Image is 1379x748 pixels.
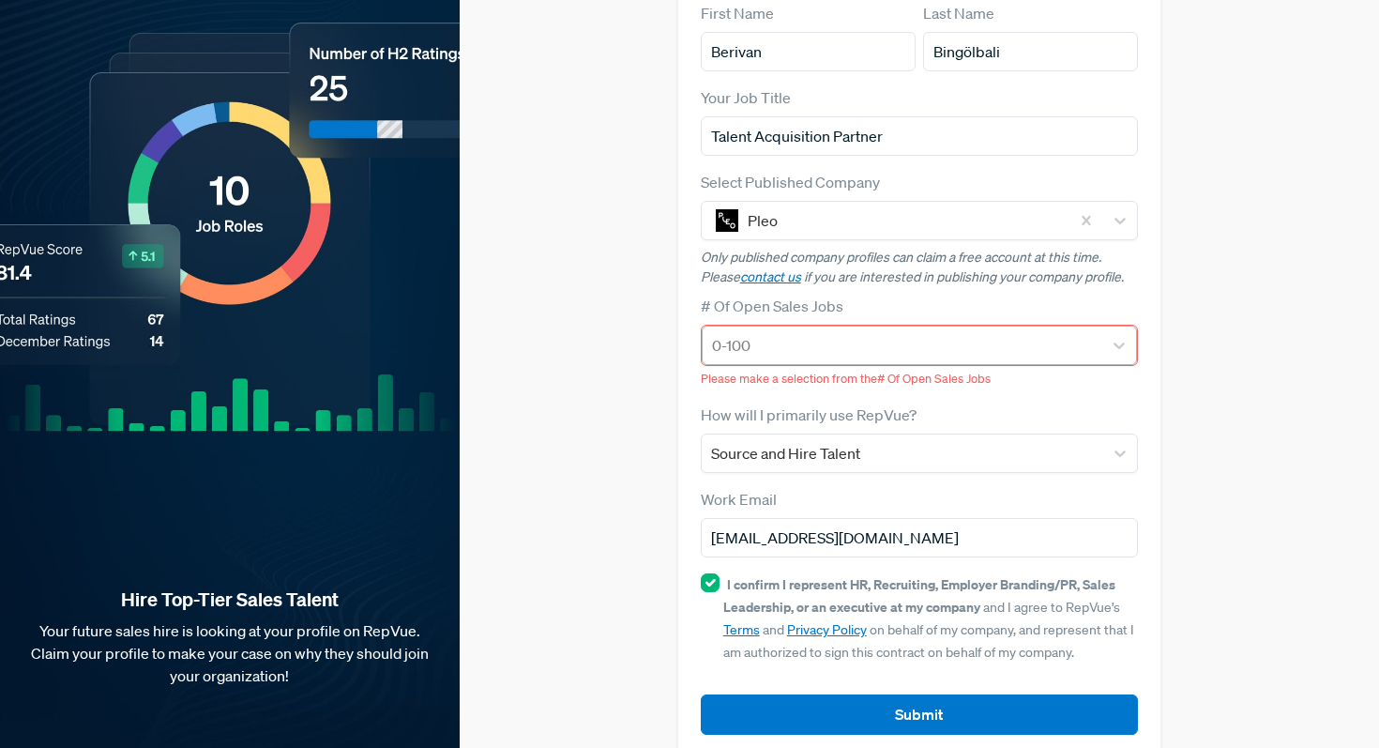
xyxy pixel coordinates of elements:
input: Last Name [923,32,1138,71]
a: contact us [740,268,801,285]
label: How will I primarily use RepVue? [701,404,917,426]
label: Work Email [701,488,777,511]
label: Last Name [923,2,994,24]
strong: I confirm I represent HR, Recruiting, Employer Branding/PR, Sales Leadership, or an executive at ... [723,575,1115,616]
p: Only published company profiles can claim a free account at this time. Please if you are interest... [701,248,1139,287]
span: and I agree to RepVue’s and on behalf of my company, and represent that I am authorized to sign t... [723,576,1134,661]
label: Select Published Company [701,171,880,193]
p: Your future sales hire is looking at your profile on RepVue. Claim your profile to make your case... [30,619,430,687]
label: First Name [701,2,774,24]
input: First Name [701,32,916,71]
strong: Hire Top-Tier Sales Talent [30,588,430,612]
label: Your Job Title [701,86,791,109]
span: Please make a selection from the # Of Open Sales Jobs [701,371,991,387]
a: Privacy Policy [787,621,867,638]
input: Title [701,116,1139,156]
button: Submit [701,695,1139,735]
label: # Of Open Sales Jobs [701,295,843,317]
img: Pleo [716,209,738,232]
input: Email [701,518,1139,557]
a: Terms [723,621,760,638]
